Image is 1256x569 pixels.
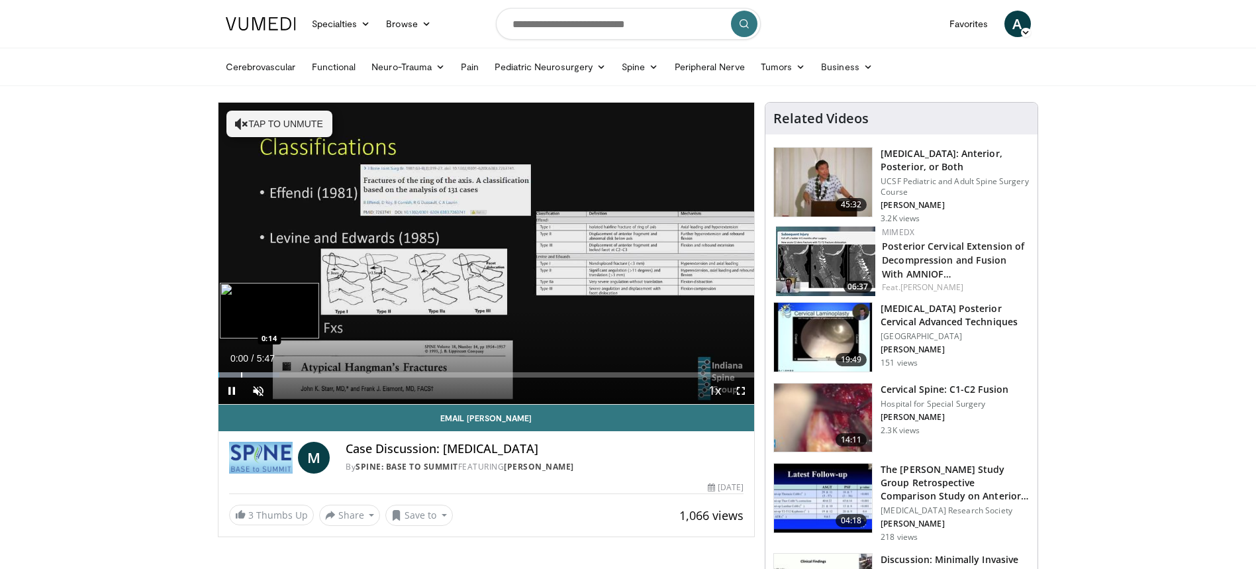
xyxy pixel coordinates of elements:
button: Save to [385,505,453,526]
span: 19:49 [836,353,867,366]
p: [PERSON_NAME] [881,519,1030,529]
p: 151 views [881,358,918,368]
button: Pause [218,378,245,404]
h3: [MEDICAL_DATA]: Anterior, Posterior, or Both [881,147,1030,174]
div: Progress Bar [218,372,755,378]
a: MIMEDX [882,227,914,238]
img: VuMedi Logo [226,17,296,30]
span: / [252,353,254,364]
h4: Case Discussion: [MEDICAL_DATA] [346,442,744,456]
a: 3 Thumbs Up [229,505,314,525]
img: bd44c2d2-e3bb-406c-8f0d-7832ae021590.150x105_q85_crop-smart_upscale.jpg [774,303,872,372]
span: 5:47 [257,353,275,364]
input: Search topics, interventions [496,8,761,40]
a: Business [813,54,881,80]
a: Posterior Cervical Extension of Decompression and Fusion With AMNIOF… [882,240,1024,280]
p: UCSF Pediatric and Adult Spine Surgery Course [881,176,1030,197]
span: 0:00 [230,353,248,364]
p: [MEDICAL_DATA] Research Society [881,505,1030,516]
span: 14:11 [836,433,867,446]
a: 06:37 [776,227,875,296]
span: 04:18 [836,514,867,527]
p: 2.3K views [881,425,920,436]
a: Functional [304,54,364,80]
span: 06:37 [844,281,872,293]
p: [PERSON_NAME] [881,200,1030,211]
a: A [1004,11,1031,37]
p: 218 views [881,532,918,543]
img: c51e2cc9-3e2e-4ca4-a943-ee67790e077c.150x105_q85_crop-smart_upscale.jpg [774,384,872,452]
a: Peripheral Nerve [667,54,753,80]
div: Feat. [882,282,1027,293]
a: Pediatric Neurosurgery [487,54,614,80]
a: Spine: Base to Summit [356,461,458,472]
a: M [298,442,330,474]
span: 45:32 [836,198,867,211]
button: Fullscreen [728,378,754,404]
p: 3.2K views [881,213,920,224]
h4: Related Videos [773,111,869,127]
a: 19:49 [MEDICAL_DATA] Posterior Cervical Advanced Techniques [GEOGRAPHIC_DATA] [PERSON_NAME] 151 v... [773,302,1030,372]
img: 39881e2b-1492-44db-9479-cec6abaf7e70.150x105_q85_crop-smart_upscale.jpg [774,148,872,217]
h3: [MEDICAL_DATA] Posterior Cervical Advanced Techniques [881,302,1030,329]
a: Favorites [942,11,996,37]
button: Tap to unmute [226,111,332,137]
img: Spine: Base to Summit [229,442,293,474]
p: [GEOGRAPHIC_DATA] [881,331,1030,342]
video-js: Video Player [218,103,755,405]
a: Spine [614,54,666,80]
div: [DATE] [708,482,744,493]
p: [PERSON_NAME] [881,412,1008,423]
span: 1,066 views [679,507,744,523]
p: [PERSON_NAME] [881,344,1030,355]
button: Share [319,505,381,526]
a: Browse [378,11,439,37]
a: Specialties [304,11,379,37]
img: 870ffff8-2fe6-4319-b880-d4926705d09e.150x105_q85_crop-smart_upscale.jpg [776,227,875,296]
a: [PERSON_NAME] [504,461,574,472]
a: Neuro-Trauma [363,54,453,80]
span: 3 [248,509,254,521]
img: 17a1a6dd-787c-423e-94a1-c7a667a649ee.150x105_q85_crop-smart_upscale.jpg [774,464,872,533]
a: Email [PERSON_NAME] [218,405,755,431]
a: Tumors [753,54,814,80]
a: 45:32 [MEDICAL_DATA]: Anterior, Posterior, or Both UCSF Pediatric and Adult Spine Surgery Course ... [773,147,1030,224]
a: [PERSON_NAME] [900,282,963,293]
a: Cerebrovascular [218,54,304,80]
div: By FEATURING [346,461,744,473]
h3: Cervical Spine: C1-C2 Fusion [881,383,1008,396]
p: Hospital for Special Surgery [881,399,1008,409]
img: image.jpeg [220,283,319,338]
a: Pain [453,54,487,80]
h3: The [PERSON_NAME] Study Group Retrospective Comparison Study on Anterior Ver… [881,463,1030,503]
button: Playback Rate [701,378,728,404]
a: 04:18 The [PERSON_NAME] Study Group Retrospective Comparison Study on Anterior Ver… [MEDICAL_DATA... [773,463,1030,543]
button: Unmute [245,378,271,404]
a: 14:11 Cervical Spine: C1-C2 Fusion Hospital for Special Surgery [PERSON_NAME] 2.3K views [773,383,1030,453]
